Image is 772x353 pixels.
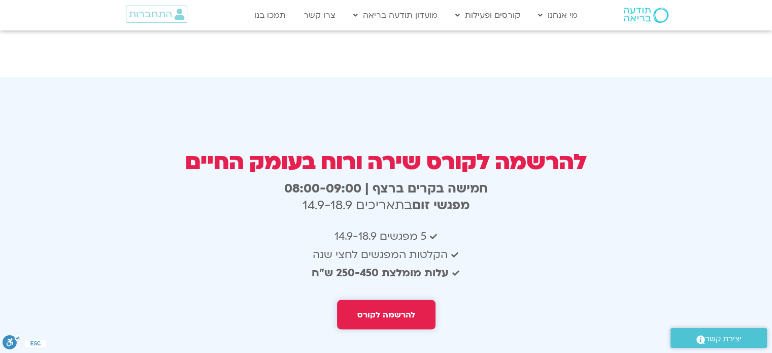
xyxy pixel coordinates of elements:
strong: מפגשי זום [412,197,469,213]
span: התחברות [129,9,172,20]
span: 5 מפגשים 14.9-18.9 [334,227,429,245]
b: עלות מומלצת 250-450 ש״ח [312,265,449,280]
img: תודעה בריאה [624,8,668,23]
a: תמכו בנו [249,6,291,25]
span: להרשמה לקורס [357,310,415,319]
a: התחברות [126,6,187,23]
h3: בתאריכים 14.9-18.9 [139,180,633,214]
a: צרו קשר [298,6,341,25]
h3: להרשמה לקורס שירה ורוח בעומק החיים [139,147,633,176]
a: להרשמה לקורס [337,300,435,329]
b: חמישה בקרים ברצף | 08:00-09:00 [284,180,488,197]
span: הקלטות המפגשים לחצי שנה [313,245,450,264]
a: מי אנחנו [533,6,583,25]
a: יצירת קשר [670,328,767,348]
span: יצירת קשר [705,332,742,346]
a: קורסים ופעילות [450,6,525,25]
a: מועדון תודעה בריאה [348,6,443,25]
